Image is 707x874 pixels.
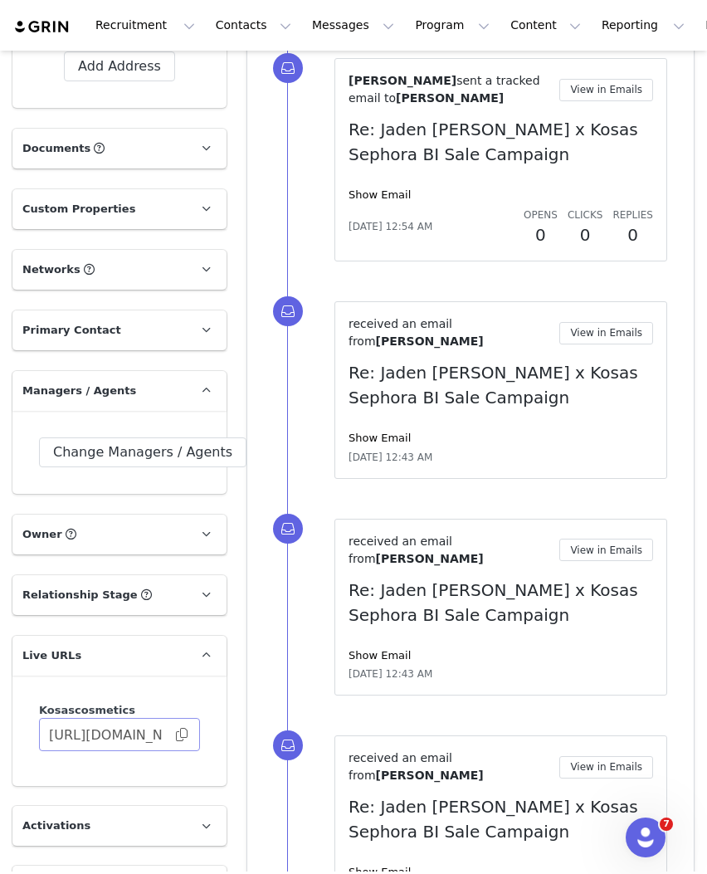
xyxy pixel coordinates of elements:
[376,769,484,782] span: [PERSON_NAME]
[612,209,653,221] span: Replies
[559,79,653,101] button: View in Emails
[349,432,411,444] a: Show Email
[592,7,695,44] button: Reporting
[524,209,558,221] span: Opens
[349,360,653,410] p: Re: Jaden [PERSON_NAME] x Kosas Sephora BI Sale Campaign
[376,552,484,565] span: [PERSON_NAME]
[349,578,653,627] p: Re: Jaden [PERSON_NAME] x Kosas Sephora BI Sale Campaign
[349,74,456,87] span: [PERSON_NAME]
[22,201,135,217] span: Custom Properties
[22,322,121,339] span: Primary Contact
[13,19,71,35] img: grin logo
[612,222,653,247] h2: 0
[22,140,90,157] span: Documents
[524,222,558,247] h2: 0
[22,818,90,834] span: Activations
[500,7,591,44] button: Content
[349,751,452,782] span: received an email from
[13,13,390,32] body: Rich Text Area. Press ALT-0 for help.
[376,334,484,348] span: [PERSON_NAME]
[349,666,432,681] span: [DATE] 12:43 AM
[85,7,205,44] button: Recruitment
[22,526,62,543] span: Owner
[349,317,452,348] span: received an email from
[349,117,653,167] p: Re: Jaden [PERSON_NAME] x Kosas Sephora BI Sale Campaign
[64,51,175,81] button: Add Address
[568,209,602,221] span: Clicks
[22,261,80,278] span: Networks
[22,587,138,603] span: Relationship Stage
[349,649,411,662] a: Show Email
[39,704,135,716] span: Kosascosmetics
[349,794,653,844] p: Re: Jaden [PERSON_NAME] x Kosas Sephora BI Sale Campaign
[660,818,673,831] span: 7
[626,818,666,857] iframe: Intercom live chat
[559,539,653,561] button: View in Emails
[39,437,246,467] button: Change Managers / Agents
[405,7,500,44] button: Program
[302,7,404,44] button: Messages
[396,91,504,105] span: [PERSON_NAME]
[206,7,301,44] button: Contacts
[568,222,602,247] h2: 0
[349,188,411,201] a: Show Email
[559,322,653,344] button: View in Emails
[559,756,653,779] button: View in Emails
[349,219,432,234] span: [DATE] 12:54 AM
[349,535,452,565] span: received an email from
[349,450,432,465] span: [DATE] 12:43 AM
[22,383,136,399] span: Managers / Agents
[22,647,81,664] span: Live URLs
